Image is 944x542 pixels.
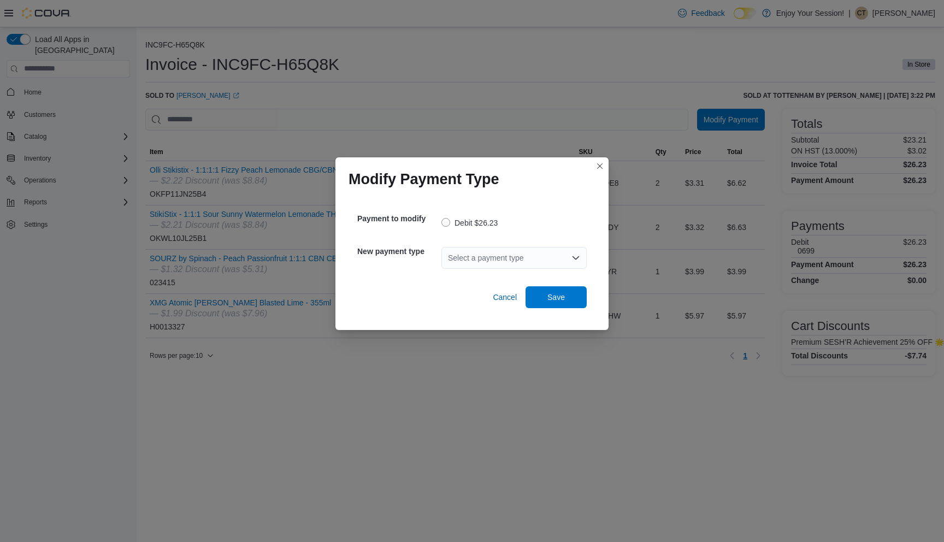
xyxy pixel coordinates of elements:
[526,286,587,308] button: Save
[547,292,565,303] span: Save
[357,240,439,262] h5: New payment type
[493,292,517,303] span: Cancel
[441,216,498,229] label: Debit $26.23
[448,251,449,264] input: Accessible screen reader label
[349,170,499,188] h1: Modify Payment Type
[357,208,439,229] h5: Payment to modify
[593,160,606,173] button: Closes this modal window
[571,254,580,262] button: Open list of options
[488,286,521,308] button: Cancel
